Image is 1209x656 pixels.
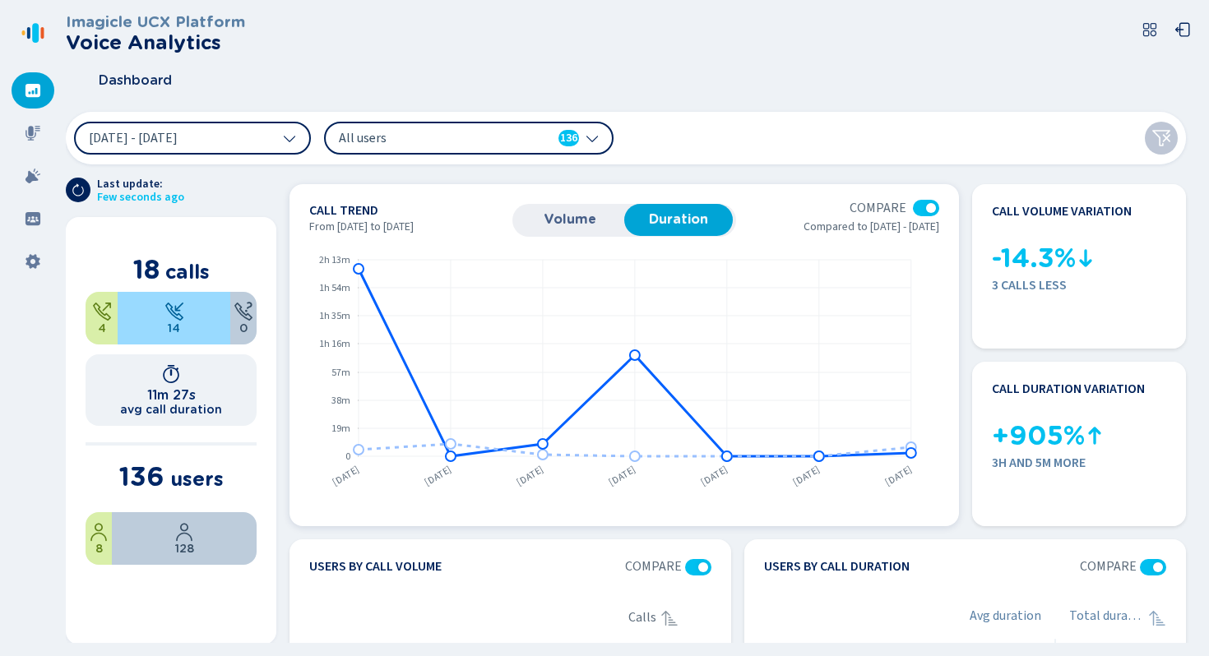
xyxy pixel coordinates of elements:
svg: mic-fill [25,125,41,141]
span: 136 [560,130,577,146]
span: Compare [1080,559,1137,574]
span: Compared to [DATE] - [DATE] [804,220,939,233]
span: 136 [119,460,164,492]
svg: chevron-down [586,132,599,145]
span: Compare [850,201,906,215]
text: [DATE] [882,462,915,488]
svg: user-profile [89,522,109,542]
text: [DATE] [514,462,546,488]
svg: user-profile [174,522,194,542]
div: 0% [230,292,257,344]
button: Clear filters [1145,122,1178,155]
span: calls [165,260,210,284]
span: Duration [632,212,725,227]
span: +905% [992,421,1085,451]
h2: avg call duration [120,403,222,416]
span: 3 calls less [992,278,1167,293]
span: 128 [175,542,194,555]
div: Sorted ascending, click to sort descending [660,608,679,628]
span: From [DATE] to [DATE] [309,220,414,233]
div: 5.88% [86,512,112,565]
text: 1h 16m [319,336,350,350]
text: 19m [331,421,350,435]
div: Recordings [12,115,54,151]
svg: funnel-disabled [1151,128,1171,148]
span: [DATE] - [DATE] [89,132,178,145]
text: [DATE] [606,462,638,488]
button: Volume [516,204,624,235]
svg: telephone-inbound [164,302,184,321]
svg: box-arrow-left [1174,21,1191,38]
span: Last update: [97,178,184,191]
span: 14 [168,321,180,335]
h2: Voice Analytics [66,31,245,54]
text: [DATE] [330,462,362,488]
div: 94.12% [112,512,257,565]
span: users [170,467,224,491]
svg: unknown-call [234,302,253,321]
svg: timer [161,364,181,384]
h1: 11m 27s [147,387,196,403]
text: 2h 13m [319,252,350,266]
div: Settings [12,243,54,279]
button: Duration [624,204,733,235]
span: 0 [239,321,248,335]
text: 57m [331,365,350,379]
span: 8 [95,542,103,555]
span: Few seconds ago [97,191,184,204]
svg: telephone-outbound [92,302,112,321]
h4: Call volume variation [992,204,1132,219]
span: Calls [628,610,656,625]
button: [DATE] - [DATE] [74,122,311,155]
h4: Users by call duration [764,559,910,575]
span: -14.3% [992,243,1076,274]
div: Calls [628,608,711,628]
svg: groups-filled [25,210,41,227]
div: Sorted ascending, click to sort descending [1147,608,1167,628]
text: [DATE] [422,462,454,488]
div: Total duration [1069,608,1166,628]
div: Groups [12,201,54,237]
div: Dashboard [12,72,54,109]
text: 1h 35m [319,308,350,322]
svg: alarm-filled [25,168,41,184]
svg: sortAscending [1147,608,1167,628]
h4: Call trend [309,204,512,217]
span: 4 [98,321,106,335]
div: 77.78% [118,292,230,344]
h3: Imagicle UCX Platform [66,13,245,31]
div: Alarms [12,158,54,194]
span: Avg duration [970,608,1041,628]
span: Compare [625,559,682,574]
text: 1h 54m [319,280,350,294]
text: [DATE] [790,462,822,488]
span: Dashboard [99,73,172,88]
h4: Users by call volume [309,559,442,575]
span: Volume [524,212,616,227]
svg: kpi-up [1085,426,1105,446]
svg: sortAscending [660,608,679,628]
span: Total duration [1069,608,1145,628]
span: All users [339,129,528,147]
text: [DATE] [698,462,730,488]
text: 0 [345,449,350,463]
svg: chevron-down [283,132,296,145]
svg: dashboard-filled [25,82,41,99]
span: 18 [133,253,160,285]
svg: kpi-down [1076,248,1096,268]
span: 3h and 5m more [992,455,1167,470]
h4: Call duration variation [992,381,1145,396]
svg: arrow-clockwise [72,183,85,196]
div: 22.22% [86,292,118,344]
text: 38m [331,393,350,407]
